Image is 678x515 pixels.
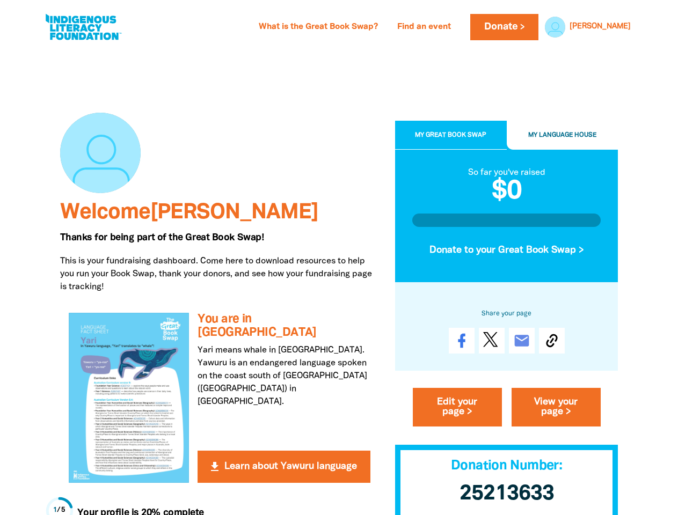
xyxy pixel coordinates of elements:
button: My Language House [507,121,618,150]
h2: $0 [412,180,601,205]
a: What is the Great Book Swap? [252,19,384,36]
a: Post [479,328,505,354]
a: Donate [470,14,538,40]
a: View your page > [512,388,601,427]
span: Thanks for being part of the Great Book Swap! [60,233,264,242]
button: My Great Book Swap [395,121,507,150]
i: get_app [208,460,221,473]
img: You are in Yari house [69,313,189,482]
button: Copy Link [539,328,565,354]
a: Find an event [391,19,457,36]
button: get_app Learn about Yawuru language [198,451,370,483]
button: Donate to your Great Book Swap > [412,236,601,265]
p: This is your fundraising dashboard. Come here to download resources to help you run your Book Swa... [60,255,379,293]
h3: You are in [GEOGRAPHIC_DATA] [198,313,370,339]
span: 1 [53,507,57,513]
span: 25213633 [460,484,554,504]
div: So far you've raised [412,167,601,180]
h6: Share your page [412,308,601,320]
span: My Language House [528,133,596,138]
i: email [513,333,530,350]
span: Donation Number: [451,460,562,473]
a: email [509,328,535,354]
span: Welcome [PERSON_NAME] [60,203,318,223]
a: Share [449,328,475,354]
span: My Great Book Swap [415,133,486,138]
a: Edit your page > [413,388,502,427]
